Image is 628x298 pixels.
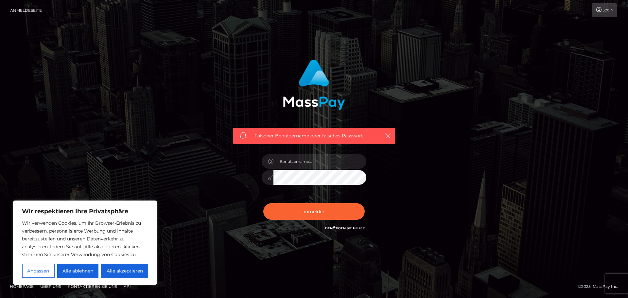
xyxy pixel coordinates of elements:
[38,281,64,291] a: Über uns
[22,220,141,257] font: Wir verwenden Cookies, um Ihr Browser-Erlebnis zu verbessern, personalisierte Werbung und Inhalte...
[10,3,42,17] a: Anmeldeseite
[578,284,581,289] font: ©
[10,8,42,13] font: Anmeldeseite
[22,264,55,278] button: Anpassen
[65,281,120,291] a: Kontaktieren Sie uns
[124,284,131,289] font: API
[13,201,157,285] div: Wir respektieren Ihre Privatsphäre
[303,209,325,215] font: anmelden
[62,268,93,274] font: Alle ablehnen
[283,60,345,110] img: MassPay-Anmeldung
[325,226,365,230] a: Benötigen Sie Hilfe?
[27,268,49,274] font: Anpassen
[107,268,143,274] font: Alle akzeptieren
[68,284,117,289] font: Kontaktieren Sie uns
[7,281,36,291] a: Homepage
[273,154,366,169] input: Benutzername...
[10,284,34,289] font: Homepage
[101,264,148,278] button: Alle akzeptieren
[254,133,364,139] font: Falscher Benutzername oder falsches Passwort.
[263,203,365,219] button: anmelden
[602,8,613,12] font: Login
[581,284,618,289] font: 2025, MassPay Inc.
[592,3,617,17] a: Login
[57,264,99,278] button: Alle ablehnen
[22,208,128,215] font: Wir respektieren Ihre Privatsphäre
[40,284,61,289] font: Über uns
[121,281,133,291] a: API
